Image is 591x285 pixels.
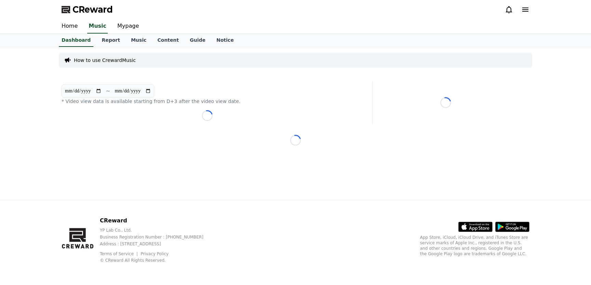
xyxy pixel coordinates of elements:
span: CReward [73,4,113,15]
a: Notice [211,34,239,47]
a: Terms of Service [100,251,139,256]
p: © CReward All Rights Reserved. [100,258,214,263]
a: Music [126,34,152,47]
p: Address : [STREET_ADDRESS] [100,241,214,247]
a: Dashboard [59,34,93,47]
a: Guide [184,34,211,47]
a: Mypage [112,19,144,34]
a: Content [152,34,184,47]
p: CReward [100,217,214,225]
a: CReward [62,4,113,15]
a: Privacy Policy [141,251,169,256]
p: * Video view data is available starting from D+3 after the video view date. [62,98,353,105]
a: How to use CrewardMusic [74,57,136,64]
a: Home [56,19,83,34]
a: Report [96,34,126,47]
p: Business Registration Number : [PHONE_NUMBER] [100,234,214,240]
p: YP Lab Co., Ltd. [100,228,214,233]
p: App Store, iCloud, iCloud Drive, and iTunes Store are service marks of Apple Inc., registered in ... [420,235,529,257]
p: ~ [106,87,110,95]
a: Music [87,19,108,34]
